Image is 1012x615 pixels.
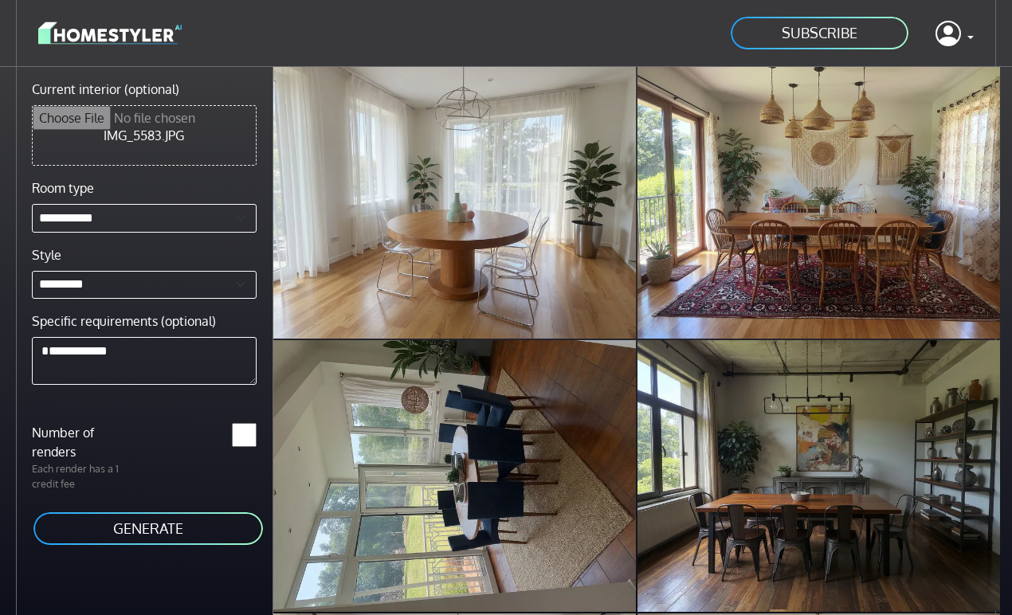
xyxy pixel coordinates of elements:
p: Each render has a 1 credit fee [22,461,144,492]
label: Style [32,245,61,264]
label: Specific requirements (optional) [32,311,216,331]
label: Room type [32,178,94,198]
label: Number of renders [22,423,144,461]
button: GENERATE [32,511,265,546]
img: logo-3de290ba35641baa71223ecac5eacb59cb85b4c7fdf211dc9aaecaaee71ea2f8.svg [38,19,182,47]
label: Current interior (optional) [32,80,179,99]
a: SUBSCRIBE [729,15,910,51]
